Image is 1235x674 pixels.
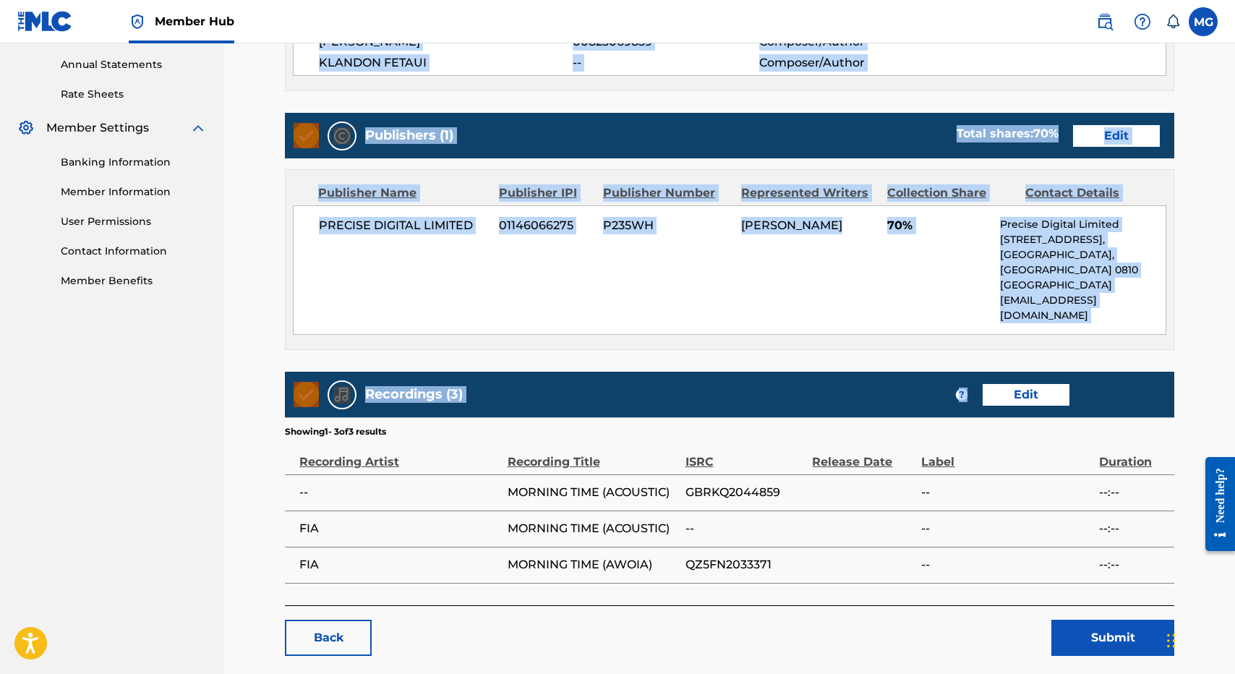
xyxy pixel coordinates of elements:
[499,217,592,234] span: 01146066275
[1073,125,1160,147] a: Edit
[46,119,149,137] span: Member Settings
[285,620,372,656] a: Back
[294,382,319,407] img: Valid
[155,13,234,30] span: Member Hub
[189,119,207,137] img: expand
[508,520,678,537] span: MORNING TIME (ACOUSTIC)
[1134,13,1151,30] img: help
[957,125,1059,142] div: Total shares:
[365,127,453,144] h5: Publishers (1)
[812,438,914,471] div: Release Date
[741,218,842,232] span: [PERSON_NAME]
[741,184,877,202] div: Represented Writers
[318,184,488,202] div: Publisher Name
[1166,14,1180,29] div: Notifications
[365,386,463,403] h5: Recordings (3)
[294,123,319,148] img: Valid
[299,520,500,537] span: FIA
[1195,445,1235,562] iframe: Resource Center
[1000,293,1166,323] p: [EMAIL_ADDRESS][DOMAIN_NAME]
[1000,247,1166,278] p: [GEOGRAPHIC_DATA], [GEOGRAPHIC_DATA] 0810
[1096,13,1114,30] img: search
[1189,7,1218,36] div: User Menu
[603,217,730,234] span: P235WH
[1025,184,1153,202] div: Contact Details
[508,556,678,573] span: MORNING TIME (AWOIA)
[333,386,351,404] img: Recordings
[983,384,1069,406] a: Edit
[921,556,1092,573] span: --
[499,184,592,202] div: Publisher IPI
[299,556,500,573] span: FIA
[1163,605,1235,674] iframe: Chat Widget
[508,484,678,501] span: MORNING TIME (ACOUSTIC)
[1099,484,1167,501] span: --:--
[61,57,207,72] a: Annual Statements
[319,217,488,234] span: PRECISE DIGITAL LIMITED
[956,389,967,401] span: ?
[1000,278,1166,293] p: [GEOGRAPHIC_DATA]
[299,438,500,471] div: Recording Artist
[921,484,1092,501] span: --
[299,484,500,501] span: --
[17,11,73,32] img: MLC Logo
[1167,619,1176,662] div: Drag
[17,119,35,137] img: Member Settings
[333,127,351,145] img: Publishers
[1090,7,1119,36] a: Public Search
[1051,620,1174,656] button: Submit
[1128,7,1157,36] div: Help
[319,54,573,72] span: KLANDON FETAUI
[921,438,1092,471] div: Label
[1000,232,1166,247] p: [STREET_ADDRESS],
[573,54,759,72] span: --
[1099,556,1167,573] span: --:--
[285,425,386,438] p: Showing 1 - 3 of 3 results
[685,556,805,573] span: QZ5FN2033371
[61,273,207,289] a: Member Benefits
[887,217,989,234] span: 70%
[1099,520,1167,537] span: --:--
[921,520,1092,537] span: --
[61,184,207,200] a: Member Information
[685,520,805,537] span: --
[685,438,805,471] div: ISRC
[759,54,928,72] span: Composer/Author
[1033,127,1059,140] span: 70 %
[603,184,730,202] div: Publisher Number
[887,184,1014,202] div: Collection Share
[61,155,207,170] a: Banking Information
[61,244,207,259] a: Contact Information
[61,87,207,102] a: Rate Sheets
[508,438,678,471] div: Recording Title
[1000,217,1166,232] p: Precise Digital Limited
[61,214,207,229] a: User Permissions
[685,484,805,501] span: GBRKQ2044859
[1099,438,1167,471] div: Duration
[129,13,146,30] img: Top Rightsholder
